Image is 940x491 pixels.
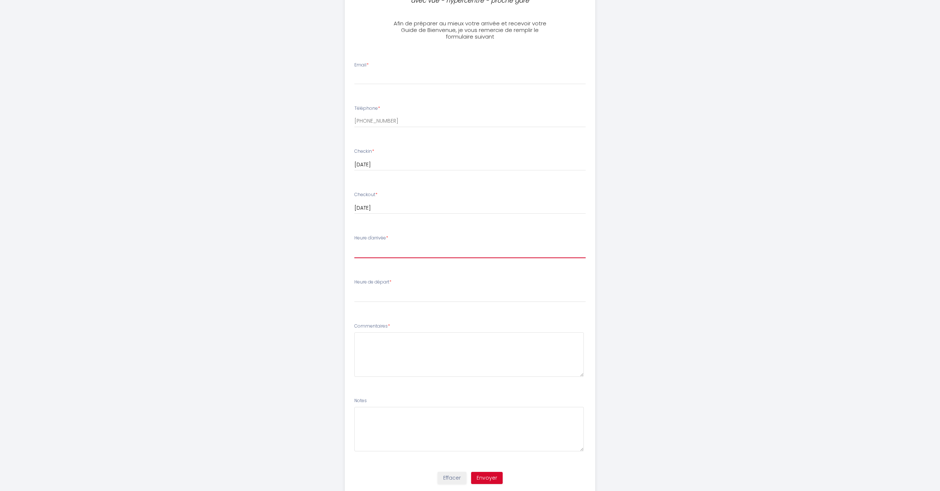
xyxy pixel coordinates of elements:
[388,20,552,40] h3: Afin de préparer au mieux votre arrivée et recevoir votre Guide de Bienvenue, je vous remercie de...
[354,235,388,242] label: Heure d'arrivée
[438,472,466,484] button: Effacer
[354,397,367,404] label: Notes
[354,148,374,155] label: Checkin
[354,62,369,69] label: Email
[354,105,380,112] label: Téléphone
[354,323,390,330] label: Commentaires
[354,279,391,286] label: Heure de départ
[354,191,377,198] label: Checkout
[471,472,503,484] button: Envoyer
